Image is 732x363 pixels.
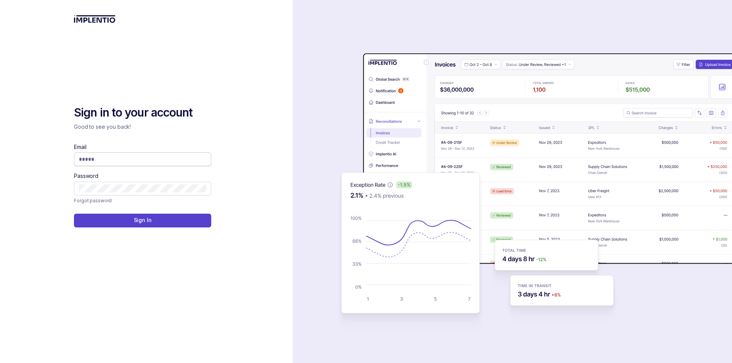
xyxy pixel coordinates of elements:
[74,197,112,205] a: Link Forgot password
[74,172,98,180] label: Password
[74,15,116,23] img: logo
[74,214,211,227] button: Sign In
[74,143,86,151] label: Email
[74,105,211,120] h2: Sign in to your account
[134,216,152,224] p: Sign In
[74,123,211,131] p: Good to see you back!
[74,197,112,205] p: Forgot password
